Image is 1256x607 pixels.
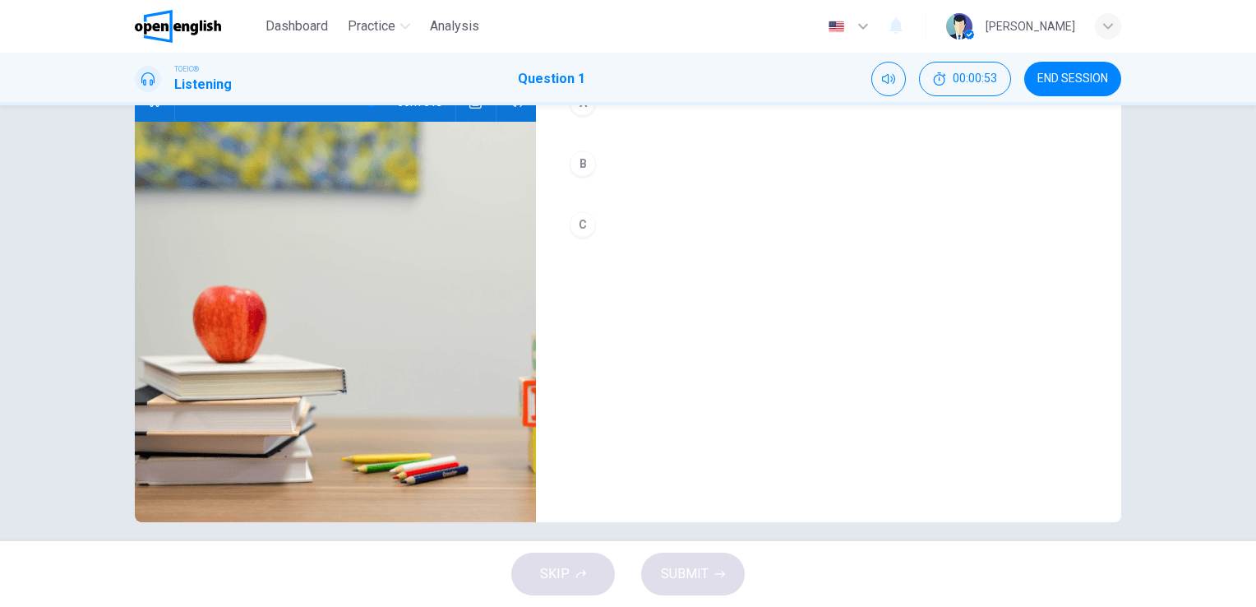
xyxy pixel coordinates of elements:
[1024,62,1121,96] button: END SESSION
[562,143,1095,184] button: B
[348,16,395,36] span: Practice
[341,12,417,41] button: Practice
[423,12,486,41] button: Analysis
[919,62,1011,96] div: Hide
[430,16,479,36] span: Analysis
[946,13,972,39] img: Profile picture
[135,122,536,522] img: Question - Response
[986,16,1075,36] div: [PERSON_NAME]
[871,62,906,96] div: Mute
[919,62,1011,96] button: 00:00:53
[266,16,328,36] span: Dashboard
[518,69,585,89] h1: Question 1
[826,21,847,33] img: en
[174,63,199,75] span: TOEIC®
[570,151,596,177] div: B
[953,72,997,86] span: 00:00:53
[135,10,221,43] img: OpenEnglish logo
[174,75,232,95] h1: Listening
[1037,72,1108,86] span: END SESSION
[135,10,259,43] a: OpenEnglish logo
[562,204,1095,245] button: C
[570,211,596,238] div: C
[259,12,335,41] button: Dashboard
